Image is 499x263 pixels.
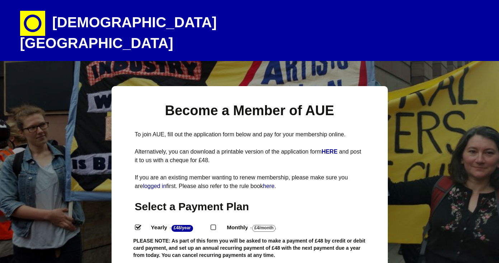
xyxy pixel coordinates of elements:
label: Yearly - . [145,222,211,233]
a: HERE [321,149,339,155]
span: Select a Payment Plan [135,201,249,212]
strong: £48/Year [171,225,193,232]
a: here [263,183,274,189]
label: Monthly - . [220,222,293,233]
p: If you are an existing member wanting to renew membership, please make sure you are first. Please... [135,173,364,191]
strong: HERE [321,149,337,155]
img: circle-e1448293145835.png [20,11,45,36]
a: logged in [143,183,166,189]
strong: £4/Month [252,225,276,232]
h1: Become a Member of AUE [135,102,364,119]
p: Alternatively, you can download a printable version of the application form and post it to us wit... [135,147,364,165]
p: To join AUE, fill out the application form below and pay for your membership online. [135,130,364,139]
